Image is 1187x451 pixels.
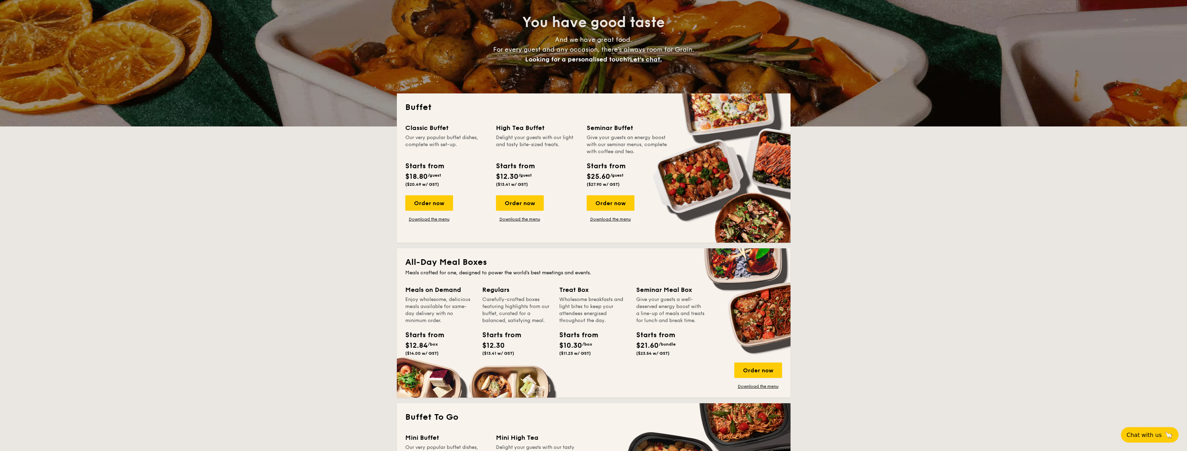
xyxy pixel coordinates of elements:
h2: Buffet To Go [405,412,782,423]
span: $10.30 [559,341,582,350]
div: Order now [734,362,782,378]
div: Starts from [636,330,668,340]
span: $12.30 [482,341,505,350]
div: Meals crafted for one, designed to power the world's best meetings and events. [405,269,782,276]
div: Seminar Buffet [587,123,669,133]
span: /guest [610,173,624,178]
span: Chat with us [1127,432,1162,438]
span: Let's chat. [630,55,662,63]
span: ($23.54 w/ GST) [636,351,670,356]
div: Starts from [587,161,625,171]
div: Delight your guests with our light and tasty bite-sized treats. [496,134,578,155]
div: Carefully-crafted boxes featuring highlights from our buffet, curated for a balanced, satisfying ... [482,296,551,324]
span: $12.30 [496,172,518,181]
a: Download the menu [734,384,782,389]
span: ($20.49 w/ GST) [405,182,439,187]
span: /guest [428,173,441,178]
h2: Buffet [405,102,782,113]
div: Starts from [496,161,534,171]
div: Treat Box [559,285,628,295]
span: ($13.41 w/ GST) [482,351,514,356]
div: Give your guests a well-deserved energy boost with a line-up of meals and treats for lunch and br... [636,296,705,324]
div: Starts from [405,161,444,171]
span: /guest [518,173,532,178]
div: Starts from [405,330,437,340]
span: $12.84 [405,341,428,350]
div: High Tea Buffet [496,123,578,133]
div: Seminar Meal Box [636,285,705,295]
div: Give your guests an energy boost with our seminar menus, complete with coffee and tea. [587,134,669,155]
h2: All-Day Meal Boxes [405,257,782,268]
span: $25.60 [587,172,610,181]
span: And we have great food. For every guest and any occasion, there’s always room for Grain. [493,36,694,63]
div: Order now [496,195,544,211]
span: $18.80 [405,172,428,181]
span: /bundle [659,342,676,347]
div: Mini Buffet [405,433,488,443]
span: 🦙 [1165,431,1173,439]
div: Starts from [559,330,591,340]
span: You have good taste [522,14,665,31]
span: /box [582,342,592,347]
span: ($13.41 w/ GST) [496,182,528,187]
span: ($14.00 w/ GST) [405,351,439,356]
button: Chat with us🦙 [1121,427,1179,443]
div: Enjoy wholesome, delicious meals available for same-day delivery with no minimum order. [405,296,474,324]
span: ($11.23 w/ GST) [559,351,591,356]
span: Looking for a personalised touch? [525,55,630,63]
div: Mini High Tea [496,433,578,443]
div: Order now [587,195,634,211]
a: Download the menu [587,216,634,222]
div: Order now [405,195,453,211]
span: ($27.90 w/ GST) [587,182,620,187]
div: Regulars [482,285,551,295]
span: $21.60 [636,341,659,350]
div: Meals on Demand [405,285,474,295]
div: Wholesome breakfasts and light bites to keep your attendees energised throughout the day. [559,296,628,324]
a: Download the menu [405,216,453,222]
span: /box [428,342,438,347]
div: Classic Buffet [405,123,488,133]
div: Starts from [482,330,514,340]
div: Our very popular buffet dishes, complete with set-up. [405,134,488,155]
a: Download the menu [496,216,544,222]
